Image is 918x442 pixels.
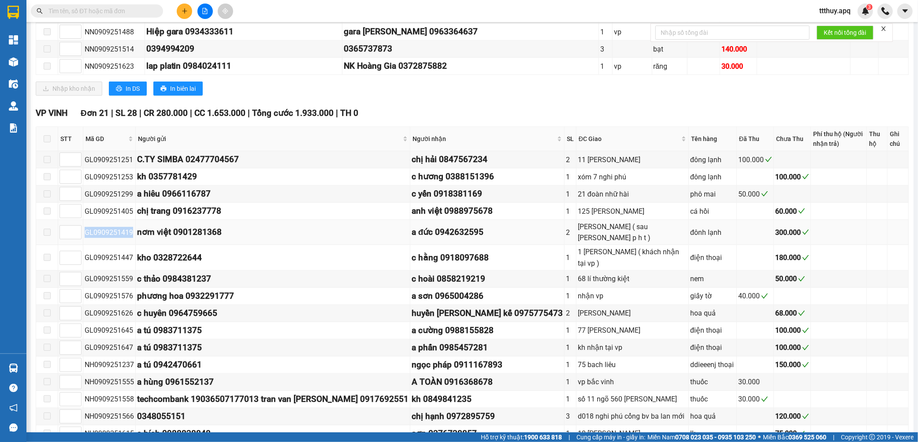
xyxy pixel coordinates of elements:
div: 30.000 [738,394,772,405]
div: 120.000 [775,411,809,422]
div: 0348055151 [137,410,409,423]
div: c hoài 0858219219 [412,272,563,286]
td: GL0909251251 [83,151,136,168]
div: 18 [PERSON_NAME] [578,428,687,439]
div: c yến 0918381169 [412,187,563,201]
span: In biên lai [170,84,196,93]
img: dashboard-icon [9,35,18,45]
div: bạt [654,44,686,55]
div: a tú 0983711375 [137,341,409,354]
button: plus [177,4,192,19]
div: GL0909251251 [85,154,134,165]
div: GL0909251419 [85,227,134,238]
span: Người gửi [138,134,401,144]
td: NN0909251514 [83,41,145,58]
div: 50.000 [738,189,772,200]
div: điện thoại [690,325,735,336]
div: 40.000 [738,290,772,301]
div: NH0909251237 [85,359,134,370]
div: lap platin 0984024111 [146,59,341,73]
td: GL0909251253 [83,168,136,186]
div: c thảo 0984381237 [137,272,409,286]
div: ddieeenj thoại [690,359,735,370]
span: check [761,293,768,300]
span: | [190,108,192,118]
div: chị trang 0916237778 [137,204,409,218]
td: GL0909251645 [83,322,136,339]
span: notification [9,404,18,412]
span: check [761,396,768,403]
div: 1 [566,376,575,387]
div: c bích 0988828848 [137,427,409,440]
div: C.TY SIMBA 02477704567 [137,153,409,166]
span: copyright [869,434,875,440]
div: kh 0849841235 [412,393,563,406]
img: warehouse-icon [9,364,18,373]
div: 77 [PERSON_NAME] [578,325,687,336]
th: SL [565,127,576,151]
span: ⚪️ [758,435,761,439]
div: GL0909251626 [85,308,134,319]
div: GL0909251647 [85,342,134,353]
div: 300.000 [775,227,809,238]
td: GL0909251647 [83,339,136,357]
div: 1 [566,189,575,200]
strong: 1900 633 818 [524,434,562,441]
div: cá hồi [690,206,735,217]
button: aim [218,4,233,19]
div: nơm việt 0901281368 [137,226,409,239]
div: sơn 0376728857 [412,427,563,440]
div: c huyên 0964759665 [137,307,409,320]
div: NH0909251615 [85,428,134,439]
th: Đã Thu [737,127,774,151]
div: vp [614,26,650,37]
div: 2 [566,308,575,319]
span: Đơn 21 [81,108,109,118]
span: In DS [126,84,140,93]
div: lk [690,428,735,439]
span: check [802,327,809,334]
td: NH0909251558 [83,391,136,408]
div: 30.000 [738,376,772,387]
img: icon-new-feature [862,7,870,15]
td: GL0909251626 [83,305,136,322]
div: 1 [566,325,575,336]
div: 1 [600,26,611,37]
span: | [569,432,570,442]
span: CC 1.653.000 [194,108,245,118]
div: ngọc pháp 0911167893 [412,358,563,371]
div: kho 0328722644 [137,251,409,264]
div: GL0909251645 [85,325,134,336]
span: Mã GD [85,134,126,144]
span: 3 [868,4,871,10]
td: GL0909251559 [83,271,136,288]
span: printer [116,85,122,93]
div: a phấn 0985457281 [412,341,563,354]
span: check [798,208,805,215]
div: GL0909251447 [85,252,134,263]
div: 3 [600,44,611,55]
div: huyền [PERSON_NAME] kế 0975775473 [412,307,563,320]
span: | [833,432,834,442]
div: [PERSON_NAME] ( sau [PERSON_NAME] p h t ) [578,221,687,243]
span: caret-down [901,7,909,15]
div: 68.000 [775,308,809,319]
div: 21 đoàn nhữ hài [578,189,687,200]
div: NH0909251566 [85,411,134,422]
div: [PERSON_NAME] [578,308,687,319]
span: printer [160,85,167,93]
div: GL0909251576 [85,290,134,301]
span: check [802,254,809,261]
span: plus [182,8,188,14]
div: vp [614,61,650,72]
img: warehouse-icon [9,79,18,89]
div: 1 [600,61,611,72]
div: 1 [PERSON_NAME] ( khách nhận tại vp ) [578,246,687,268]
div: thuốc [690,376,735,387]
button: Kết nối tổng đài [817,26,873,40]
sup: 3 [866,4,873,10]
div: số 11 ngõ 560 [PERSON_NAME] [578,394,687,405]
th: Ghi chú [888,127,909,151]
div: phô mai [690,189,735,200]
th: Chưa Thu [774,127,811,151]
